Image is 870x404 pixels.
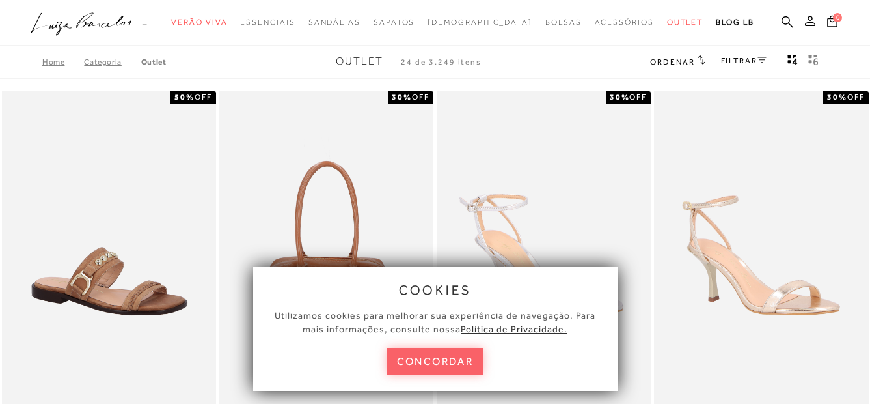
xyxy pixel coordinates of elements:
[629,93,647,102] span: OFF
[721,56,767,65] a: FILTRAR
[399,283,472,297] span: cookies
[171,18,227,27] span: Verão Viva
[804,53,822,70] button: gridText6Desc
[428,18,532,27] span: [DEMOGRAPHIC_DATA]
[827,93,847,102] strong: 30%
[610,93,630,102] strong: 30%
[412,93,429,102] span: OFF
[374,10,415,35] a: noSubCategoriesText
[545,18,582,27] span: Bolsas
[42,57,84,66] a: Home
[823,14,841,32] button: 0
[461,324,567,334] a: Política de Privacidade.
[833,13,842,22] span: 0
[195,93,212,102] span: OFF
[716,10,754,35] a: BLOG LB
[716,18,754,27] span: BLOG LB
[783,53,802,70] button: Mostrar 4 produtos por linha
[428,10,532,35] a: noSubCategoriesText
[240,18,295,27] span: Essenciais
[387,348,483,375] button: concordar
[84,57,141,66] a: Categoria
[275,310,595,334] span: Utilizamos cookies para melhorar sua experiência de navegação. Para mais informações, consulte nossa
[374,18,415,27] span: Sapatos
[401,57,482,66] span: 24 de 3.249 itens
[171,10,227,35] a: noSubCategoriesText
[240,10,295,35] a: noSubCategoriesText
[141,57,167,66] a: Outlet
[595,18,654,27] span: Acessórios
[308,10,360,35] a: noSubCategoriesText
[392,93,412,102] strong: 30%
[650,57,694,66] span: Ordenar
[174,93,195,102] strong: 50%
[667,10,703,35] a: noSubCategoriesText
[336,55,383,67] span: Outlet
[847,93,865,102] span: OFF
[308,18,360,27] span: Sandálias
[595,10,654,35] a: noSubCategoriesText
[545,10,582,35] a: noSubCategoriesText
[667,18,703,27] span: Outlet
